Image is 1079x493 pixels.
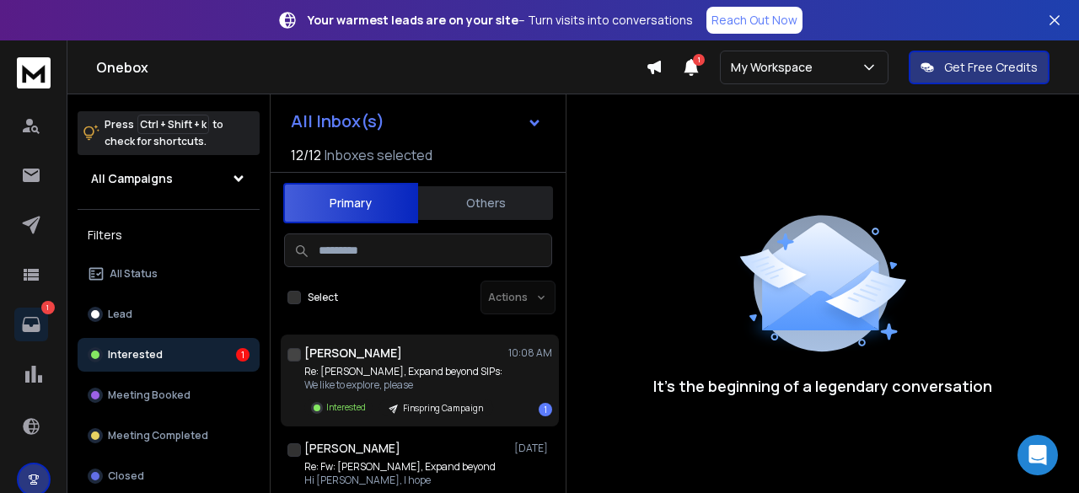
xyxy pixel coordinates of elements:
[78,162,260,196] button: All Campaigns
[91,170,173,187] h1: All Campaigns
[78,223,260,247] h3: Filters
[706,7,803,34] a: Reach Out Now
[105,116,223,150] p: Press to check for shortcuts.
[304,474,496,487] p: Hi [PERSON_NAME], I hope
[909,51,1049,84] button: Get Free Credits
[1017,435,1058,475] div: Open Intercom Messenger
[731,59,819,76] p: My Workspace
[304,440,400,457] h1: [PERSON_NAME]
[78,419,260,453] button: Meeting Completed
[304,378,502,392] p: We like to explore, please
[325,145,432,165] h3: Inboxes selected
[283,183,418,223] button: Primary
[14,308,48,341] a: 1
[291,113,384,130] h1: All Inbox(s)
[78,338,260,372] button: Interested1
[944,59,1038,76] p: Get Free Credits
[137,115,209,134] span: Ctrl + Shift + k
[108,348,163,362] p: Interested
[304,365,502,378] p: Re: [PERSON_NAME], Expand beyond SIPs:
[514,442,552,455] p: [DATE]
[108,308,132,321] p: Lead
[78,297,260,331] button: Lead
[41,301,55,314] p: 1
[326,401,366,414] p: Interested
[418,185,553,222] button: Others
[108,469,144,483] p: Closed
[110,267,158,281] p: All Status
[17,57,51,88] img: logo
[308,12,693,29] p: – Turn visits into conversations
[539,403,552,416] div: 1
[304,345,402,362] h1: [PERSON_NAME]
[304,460,496,474] p: Re: Fw: [PERSON_NAME], Expand beyond
[508,346,552,360] p: 10:08 AM
[308,291,338,304] label: Select
[277,104,556,138] button: All Inbox(s)
[108,429,208,442] p: Meeting Completed
[693,54,705,66] span: 1
[291,145,321,165] span: 12 / 12
[711,12,797,29] p: Reach Out Now
[78,378,260,412] button: Meeting Booked
[78,459,260,493] button: Closed
[108,389,191,402] p: Meeting Booked
[96,57,646,78] h1: Onebox
[308,12,518,28] strong: Your warmest leads are on your site
[78,257,260,291] button: All Status
[653,374,992,398] p: It’s the beginning of a legendary conversation
[403,402,483,415] p: Finspring Campaign
[236,348,250,362] div: 1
